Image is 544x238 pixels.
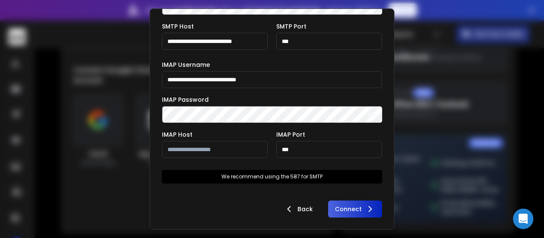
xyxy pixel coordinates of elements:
label: SMTP Port [276,23,306,29]
div: Open Intercom Messenger [513,209,533,229]
button: Connect [328,201,382,218]
label: IMAP Host [162,132,193,138]
label: IMAP Password [162,97,209,103]
button: Back [277,201,320,218]
label: IMAP Username [162,62,210,68]
label: SMTP Host [162,23,194,29]
p: We recommend using the 587 for SMTP [221,173,323,180]
label: IMAP Port [276,132,305,138]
